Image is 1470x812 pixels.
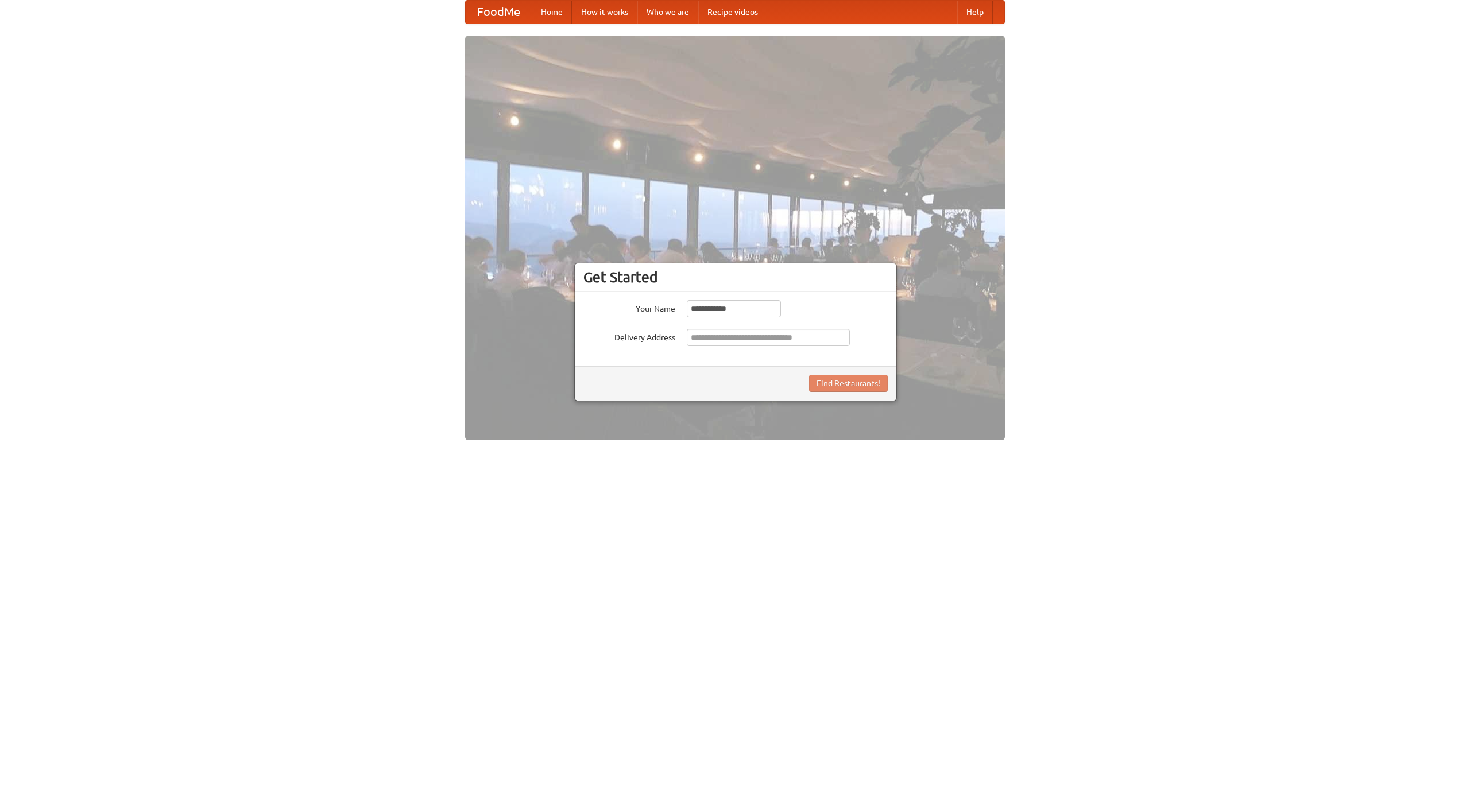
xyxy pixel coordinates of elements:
h3: Get Started [583,269,888,286]
a: Help [957,1,993,24]
button: Find Restaurants! [809,375,888,392]
a: How it works [572,1,637,24]
label: Your Name [583,300,675,314]
label: Delivery Address [583,329,675,343]
a: Recipe videos [698,1,767,24]
a: Who we are [637,1,698,24]
a: FoodMe [466,1,532,24]
a: Home [532,1,572,24]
